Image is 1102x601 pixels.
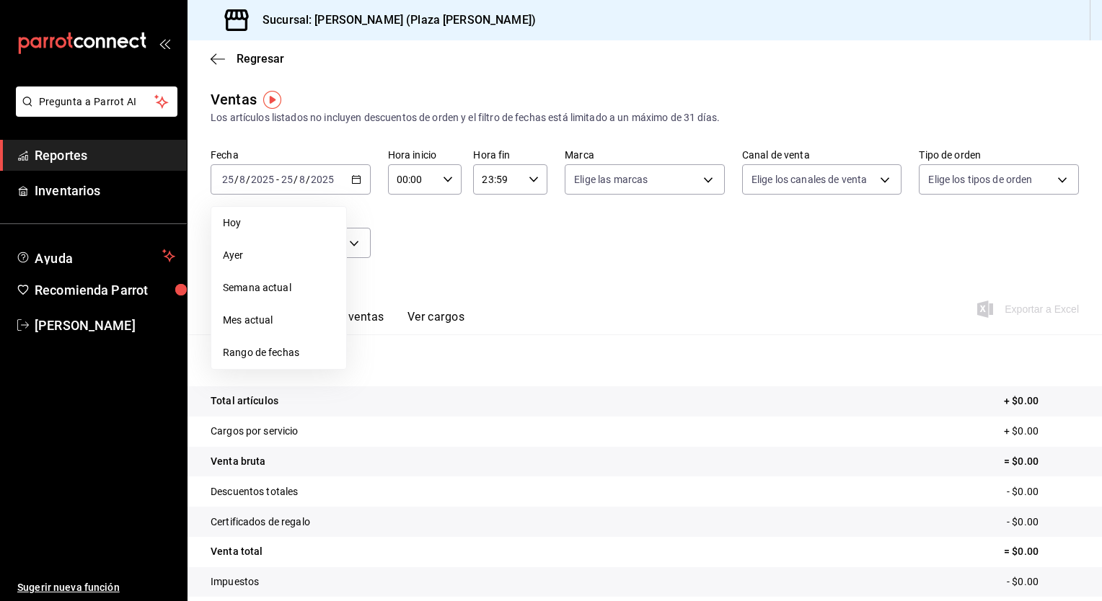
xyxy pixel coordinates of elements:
[211,52,284,66] button: Regresar
[211,352,1079,369] p: Resumen
[263,91,281,109] img: Tooltip marker
[10,104,177,120] a: Pregunta a Parrot AI
[211,454,265,469] p: Venta bruta
[35,280,175,300] span: Recomienda Parrot
[251,12,536,29] h3: Sucursal: [PERSON_NAME] (Plaza [PERSON_NAME])
[211,424,299,439] p: Cargos por servicio
[327,310,384,334] button: Ver ventas
[281,174,294,185] input: --
[35,181,175,200] span: Inventarios
[211,150,371,160] label: Fecha
[294,174,298,185] span: /
[928,172,1032,187] span: Elige los tipos de orden
[1007,484,1079,499] p: - $0.00
[223,313,335,328] span: Mes actual
[1004,544,1079,559] p: = $0.00
[742,150,902,160] label: Canal de venta
[234,310,464,334] div: navigation tabs
[1004,424,1079,439] p: + $0.00
[276,174,279,185] span: -
[221,174,234,185] input: --
[574,172,648,187] span: Elige las marcas
[246,174,250,185] span: /
[306,174,310,185] span: /
[407,310,465,334] button: Ver cargos
[751,172,867,187] span: Elige los canales de venta
[39,94,155,110] span: Pregunta a Parrot AI
[388,150,462,160] label: Hora inicio
[17,580,175,595] span: Sugerir nueva función
[1004,393,1079,409] p: + $0.00
[159,37,170,49] button: open_drawer_menu
[310,174,335,185] input: ----
[211,89,257,110] div: Ventas
[1004,454,1079,469] p: = $0.00
[237,52,284,66] span: Regresar
[211,393,278,409] p: Total artículos
[234,174,239,185] span: /
[16,86,177,117] button: Pregunta a Parrot AI
[223,280,335,295] span: Semana actual
[211,515,310,530] p: Certificados de regalo
[211,544,263,559] p: Venta total
[35,146,175,165] span: Reportes
[473,150,547,160] label: Hora fin
[239,174,246,185] input: --
[35,247,157,264] span: Ayuda
[919,150,1079,160] label: Tipo de orden
[35,316,175,335] span: [PERSON_NAME]
[250,174,275,185] input: ----
[223,345,335,360] span: Rango de fechas
[223,248,335,263] span: Ayer
[1007,574,1079,589] p: - $0.00
[211,484,298,499] p: Descuentos totales
[223,215,335,231] span: Hoy
[211,574,259,589] p: Impuestos
[299,174,306,185] input: --
[1007,515,1079,530] p: - $0.00
[565,150,725,160] label: Marca
[211,110,1079,125] div: Los artículos listados no incluyen descuentos de orden y el filtro de fechas está limitado a un m...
